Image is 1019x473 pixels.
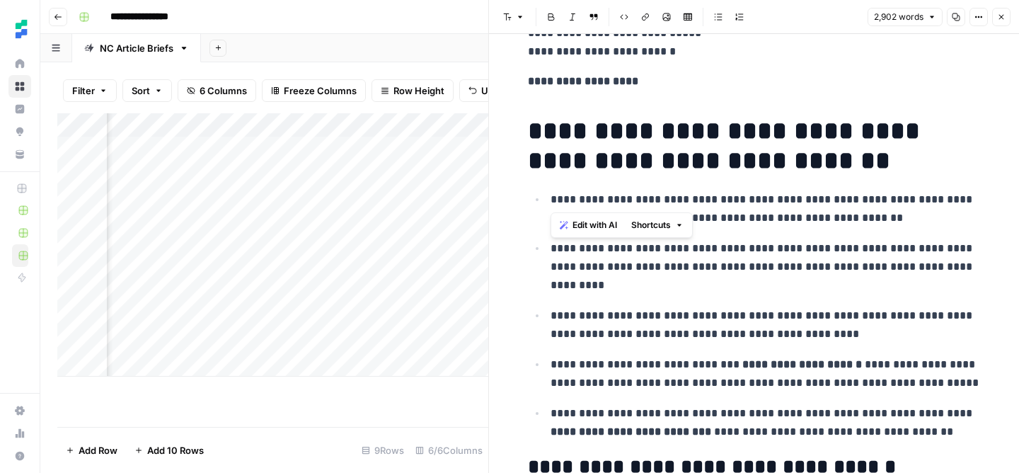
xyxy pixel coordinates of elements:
[8,16,34,42] img: Ten Speed Logo
[72,84,95,98] span: Filter
[8,143,31,166] a: Your Data
[8,120,31,143] a: Opportunities
[132,84,150,98] span: Sort
[868,8,943,26] button: 2,902 words
[626,216,689,234] button: Shortcuts
[481,84,505,98] span: Undo
[126,439,212,462] button: Add 10 Rows
[393,84,444,98] span: Row Height
[410,439,488,462] div: 6/6 Columns
[147,443,204,457] span: Add 10 Rows
[8,98,31,120] a: Insights
[874,11,923,23] span: 2,902 words
[8,75,31,98] a: Browse
[284,84,357,98] span: Freeze Columns
[8,422,31,445] a: Usage
[72,34,201,62] a: NC Article Briefs
[631,219,671,232] span: Shortcuts
[57,439,126,462] button: Add Row
[63,79,117,102] button: Filter
[459,79,514,102] button: Undo
[572,219,617,232] span: Edit with AI
[100,41,173,55] div: NC Article Briefs
[372,79,454,102] button: Row Height
[262,79,366,102] button: Freeze Columns
[356,439,410,462] div: 9 Rows
[200,84,247,98] span: 6 Columns
[8,11,31,47] button: Workspace: Ten Speed
[8,445,31,467] button: Help + Support
[178,79,256,102] button: 6 Columns
[122,79,172,102] button: Sort
[79,443,117,457] span: Add Row
[8,399,31,422] a: Settings
[8,52,31,75] a: Home
[554,216,623,234] button: Edit with AI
